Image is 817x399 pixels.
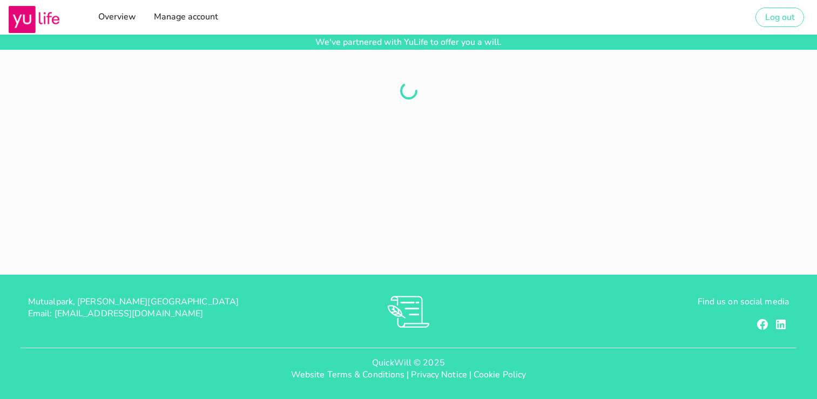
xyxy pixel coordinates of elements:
span: Manage account [153,11,218,23]
a: Privacy Notice [411,369,467,381]
a: Website Terms & Conditions [291,369,405,381]
span: | [407,369,409,381]
a: Cookie Policy [474,369,526,381]
span: Email: [EMAIL_ADDRESS][DOMAIN_NAME] [28,308,204,320]
img: co-branding-logo [9,6,59,33]
span: | [469,369,471,381]
p: QuickWill © 2025 [9,357,808,369]
img: RVs0sauIwKhMoGR03FLGkjXSOVwkZRnQsltkF0QxpTsornXsmh1o7vbL94pqF3d8sZvAAAAAElFTkSuQmCC [388,296,429,328]
a: Manage account [150,6,221,28]
button: Log out [755,8,804,27]
a: Overview [94,6,139,28]
span: Mutualpark, [PERSON_NAME][GEOGRAPHIC_DATA] [28,296,239,308]
span: Log out [765,11,795,23]
span: Overview [97,11,136,23]
p: Find us on social media [535,296,789,308]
